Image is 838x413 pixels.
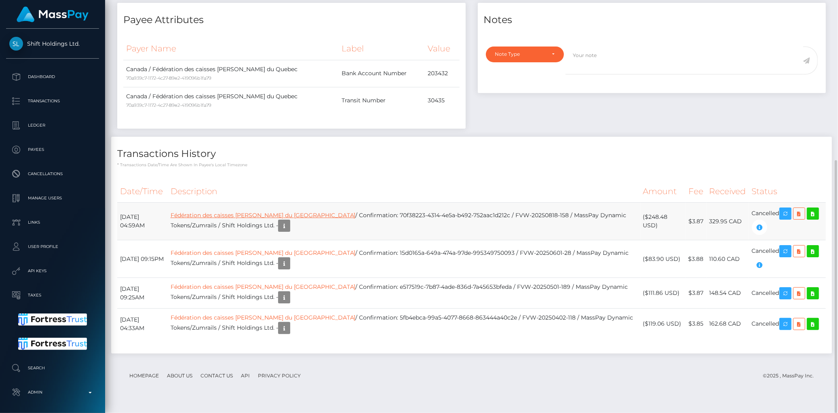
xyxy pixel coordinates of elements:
[117,203,168,240] td: [DATE] 04:59AM
[255,369,304,382] a: Privacy Policy
[707,309,749,339] td: 162.68 CAD
[18,313,87,326] img: Fortress Trust
[686,203,707,240] td: $3.87
[425,87,459,114] td: 30435
[9,241,96,253] p: User Profile
[126,75,211,81] small: 70a939c7-1172-4c27-89e2-419096b1fa79
[168,180,640,203] th: Description
[640,180,686,203] th: Amount
[6,140,99,160] a: Payees
[6,115,99,136] a: Ledger
[117,240,168,278] td: [DATE] 09:15PM
[339,60,425,87] td: Bank Account Number
[117,309,168,339] td: [DATE] 04:33AM
[6,164,99,184] a: Cancellations
[6,212,99,233] a: Links
[339,87,425,114] td: Transit Number
[707,278,749,309] td: 148.54 CAD
[9,144,96,156] p: Payees
[484,13,820,27] h4: Notes
[425,38,459,60] th: Value
[6,261,99,281] a: API Keys
[168,203,640,240] td: / Confirmation: 70f38223-4314-4e5a-b492-752aac1d212c / FVW-20250818-158 / MassPay Dynamic Tokens/...
[749,203,826,240] td: Cancelled
[495,51,546,57] div: Note Type
[763,371,820,380] div: © 2025 , MassPay Inc.
[126,102,211,108] small: 70a939c7-1172-4c27-89e2-419096b1fa79
[164,369,196,382] a: About Us
[171,283,356,290] a: Fédération des caisses [PERSON_NAME] du [GEOGRAPHIC_DATA]
[749,180,826,203] th: Status
[238,369,253,382] a: API
[123,13,460,27] h4: Payee Attributes
[686,180,707,203] th: Fee
[6,188,99,208] a: Manage Users
[117,180,168,203] th: Date/Time
[707,180,749,203] th: Received
[168,309,640,339] td: / Confirmation: 5fb4ebca-99a5-4077-8668-863444a40c2e / FVW-20250402-118 / MassPay Dynamic Tokens/...
[707,203,749,240] td: 329.95 CAD
[640,203,686,240] td: ($248.48 USD)
[686,278,707,309] td: $3.87
[640,278,686,309] td: ($111.86 USD)
[9,289,96,301] p: Taxes
[6,40,99,47] span: Shift Holdings Ltd.
[686,309,707,339] td: $3.85
[117,278,168,309] td: [DATE] 09:25AM
[749,278,826,309] td: Cancelled
[9,71,96,83] p: Dashboard
[6,285,99,305] a: Taxes
[749,309,826,339] td: Cancelled
[9,386,96,398] p: Admin
[486,47,564,62] button: Note Type
[123,38,339,60] th: Payer Name
[6,382,99,402] a: Admin
[171,314,356,321] a: Fédération des caisses [PERSON_NAME] du [GEOGRAPHIC_DATA]
[707,240,749,278] td: 110.60 CAD
[117,147,826,161] h4: Transactions History
[640,309,686,339] td: ($119.06 USD)
[168,278,640,309] td: / Confirmation: e517519c-7b87-4ade-836d-7a45653bfeda / FVW-20250501-189 / MassPay Dynamic Tokens/...
[9,95,96,107] p: Transactions
[171,212,356,219] a: Fédération des caisses [PERSON_NAME] du [GEOGRAPHIC_DATA]
[9,37,23,51] img: Shift Holdings Ltd.
[17,6,89,22] img: MassPay Logo
[9,192,96,204] p: Manage Users
[425,60,459,87] td: 203432
[640,240,686,278] td: ($83.90 USD)
[9,265,96,277] p: API Keys
[126,369,162,382] a: Homepage
[197,369,236,382] a: Contact Us
[749,240,826,278] td: Cancelled
[339,38,425,60] th: Label
[9,119,96,131] p: Ledger
[6,67,99,87] a: Dashboard
[9,168,96,180] p: Cancellations
[9,362,96,374] p: Search
[9,216,96,229] p: Links
[168,240,640,278] td: / Confirmation: 15d0165a-649a-474a-97de-995349750093 / FVW-20250601-28 / MassPay Dynamic Tokens/Z...
[6,358,99,378] a: Search
[123,60,339,87] td: Canada / Fédération des caisses [PERSON_NAME] du Quebec
[6,91,99,111] a: Transactions
[686,240,707,278] td: $3.88
[117,162,826,168] p: * Transactions date/time are shown in payee's local timezone
[6,237,99,257] a: User Profile
[171,249,356,256] a: Fédération des caisses [PERSON_NAME] du [GEOGRAPHIC_DATA]
[123,87,339,114] td: Canada / Fédération des caisses [PERSON_NAME] du Quebec
[18,338,87,350] img: Fortress Trust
